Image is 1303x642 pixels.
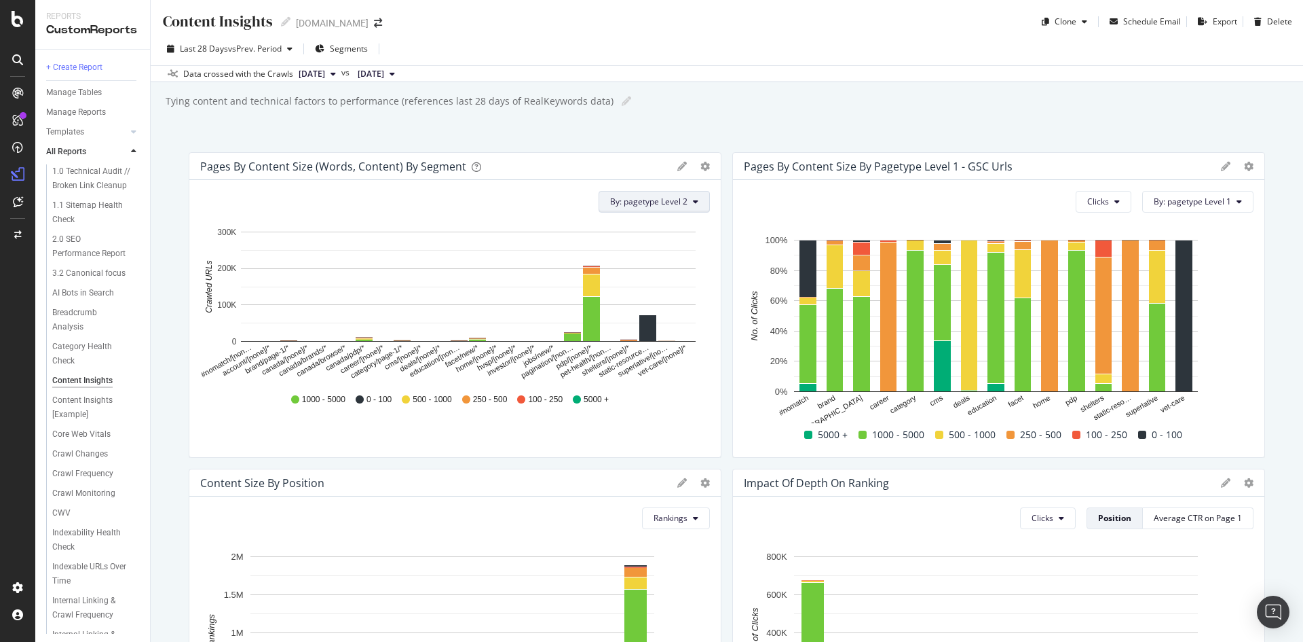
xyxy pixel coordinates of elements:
[1143,507,1253,529] button: Average CTR on Page 1
[792,393,863,440] text: [GEOGRAPHIC_DATA]
[200,160,466,173] div: Pages By Content Size (Words, Content) by Segment
[46,105,140,120] a: Manage Reports
[52,306,140,334] a: Breadcrumb Analysis
[52,198,130,227] div: 1.1 Sitemap Health Check
[200,476,324,490] div: Content Size by Position
[46,60,102,75] div: + Create Report
[231,552,244,562] text: 2M
[281,17,290,26] i: Edit report name
[162,38,298,60] button: Last 28 DaysvsPrev. Period
[46,125,127,139] a: Templates
[766,628,787,638] text: 400K
[52,266,140,281] a: 3.2 Canonical focus
[383,343,423,371] text: cms/[none]/*
[1087,196,1109,207] span: Clicks
[293,66,341,82] button: [DATE]
[777,393,810,417] text: #nomatch
[260,343,309,376] text: canada/[none]/*
[231,628,244,638] text: 1M
[217,228,236,237] text: 300K
[398,343,442,373] text: deals/[none]/*
[52,506,71,520] div: CWV
[244,343,291,375] text: brand/page-1/*
[228,43,282,54] span: vs Prev. Period
[766,590,787,600] text: 600K
[1249,11,1292,33] button: Delete
[52,266,126,281] div: 3.2 Canonical focus
[349,343,404,380] text: category/page-1/*
[928,393,945,408] text: cms
[766,552,787,562] text: 800K
[339,343,385,375] text: career/[none]/*
[180,43,228,54] span: Last 28 Days
[1158,393,1186,414] text: vet-care
[52,198,140,227] a: 1.1 Sitemap Health Check
[277,343,328,378] text: canada/brands/*
[52,393,140,422] a: Content Insights [Example]
[599,191,710,213] button: By: pagetype Level 2
[52,560,130,588] div: Indexable URLs Over Time
[872,427,924,443] span: 1000 - 5000
[52,393,130,422] div: Content Insights [Example]
[744,160,1013,173] div: Pages by Content Size by pagetype Level 1 - GSC Urls
[868,393,890,411] text: career
[732,152,1265,458] div: Pages by Content Size by pagetype Level 1 - GSC UrlsClicksBy: pagetype Level 1A chart.5000 +1000 ...
[454,343,499,374] text: home/[none]/*
[302,394,345,406] span: 1000 - 5000
[966,393,998,416] text: education
[444,343,480,369] text: facet/new/*
[52,594,140,622] a: Internal Linking & Crawl Frequency
[52,232,140,261] a: 2.0 SEO Performance Report
[1154,512,1242,524] div: Average CTR on Page 1
[1020,507,1076,529] button: Clicks
[1063,393,1078,407] text: pdp
[232,337,237,346] text: 0
[52,467,113,481] div: Crawl Frequency
[52,526,129,554] div: Indexability Health Check
[888,393,918,415] text: category
[164,94,613,108] div: Tying content and technical factors to performance (references last 28 days of RealKeywords data)
[770,266,788,276] text: 80%
[749,291,759,340] text: No. of Clicks
[52,560,140,588] a: Indexable URLs Over Time
[46,105,106,120] div: Manage Reports
[52,427,140,442] a: Core Web Vitals
[46,145,127,159] a: All Reports
[770,326,788,336] text: 40%
[765,235,788,245] text: 100%
[52,286,114,300] div: AI Bots in Search
[52,374,140,388] a: Content Insights
[816,393,836,410] text: brand
[1104,11,1181,33] button: Schedule Email
[473,394,508,406] span: 250 - 500
[46,60,140,75] a: + Create Report
[1078,393,1106,414] text: shelters
[52,447,140,461] a: Crawl Changes
[46,86,102,100] div: Manage Tables
[1032,393,1052,410] text: home
[1124,393,1159,418] text: superlative
[189,152,721,458] div: Pages By Content Size (Words, Content) by SegmentgeargearBy: pagetype Level 2A chart.1000 - 50000...
[46,125,84,139] div: Templates
[46,11,139,22] div: Reports
[610,196,687,207] span: By: pagetype Level 2
[52,340,128,368] div: Category Health Check
[1087,507,1143,529] button: Position
[46,145,86,159] div: All Reports
[1257,596,1289,628] div: Open Intercom Messenger
[204,260,214,313] text: Crawled URLs
[584,394,609,406] span: 5000 +
[52,164,134,193] div: 1.0 Technical Audit // Broken Link Cleanup
[818,427,848,443] span: 5000 +
[52,486,115,501] div: Crawl Monitoring
[52,526,140,554] a: Indexability Health Check
[637,343,689,378] text: vet-care/[none]/*
[46,86,140,100] a: Manage Tables
[52,340,140,368] a: Category Health Check
[744,476,889,490] div: Impact of Depth on Ranking
[324,343,366,372] text: canada/pdp/*
[52,164,140,193] a: 1.0 Technical Audit // Broken Link Cleanup
[528,394,563,406] span: 100 - 250
[476,343,518,372] text: hvsp/[none]/*
[1055,16,1076,27] div: Clone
